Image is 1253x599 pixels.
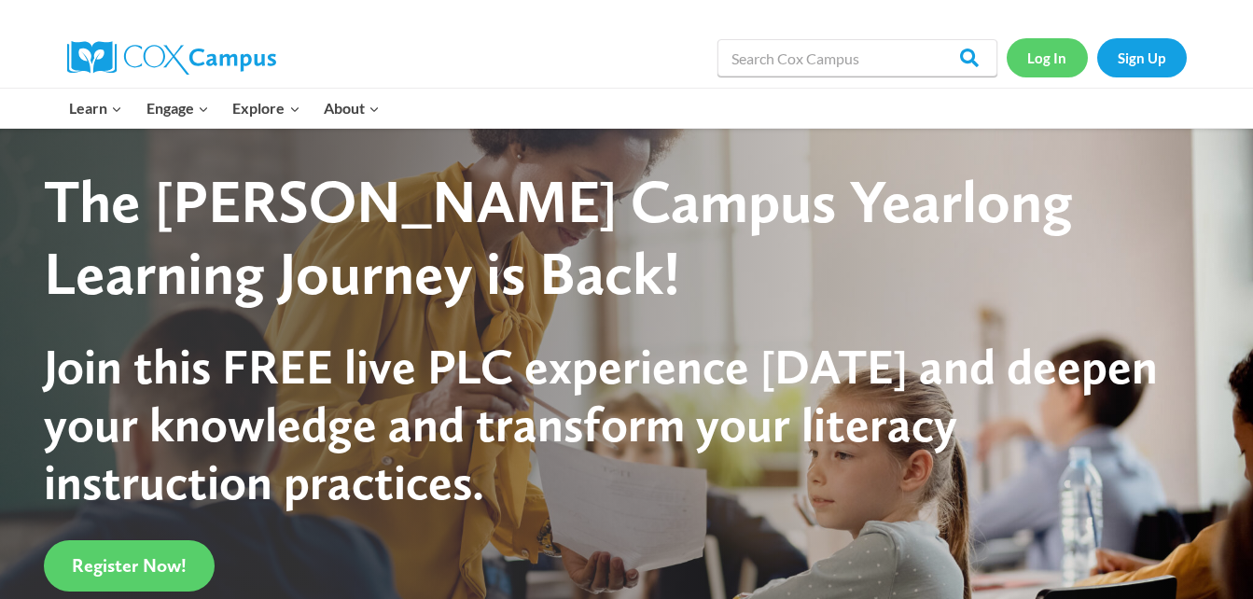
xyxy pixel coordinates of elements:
button: Child menu of Explore [221,89,313,128]
span: Join this FREE live PLC experience [DATE] and deepen your knowledge and transform your literacy i... [44,337,1158,512]
nav: Secondary Navigation [1007,38,1187,77]
a: Sign Up [1097,38,1187,77]
a: Log In [1007,38,1088,77]
button: Child menu of Engage [134,89,221,128]
img: Cox Campus [67,41,276,75]
nav: Primary Navigation [58,89,392,128]
button: Child menu of Learn [58,89,135,128]
button: Child menu of About [312,89,392,128]
a: Register Now! [44,540,215,592]
input: Search Cox Campus [717,39,997,77]
div: The [PERSON_NAME] Campus Yearlong Learning Journey is Back! [44,166,1176,310]
span: Register Now! [72,554,187,577]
